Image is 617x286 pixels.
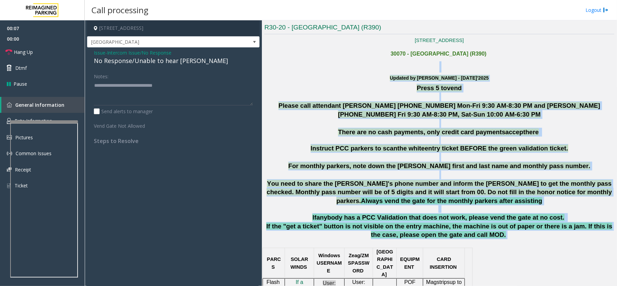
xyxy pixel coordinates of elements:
span: Dtmf [15,64,27,71]
img: 'icon' [7,102,12,107]
span: anybody has a PCC Validation that does not work, please vend the gate at no cost. [316,214,564,221]
h4: Steps to Resolve [94,138,253,144]
span: CARD INSERTION [430,257,457,269]
span: Intercom Issue/No Response [107,49,171,56]
span: Hang Up [14,48,33,56]
span: SOLAR WINDS [290,257,308,269]
span: entry ticket BEFORE the green validation ticket. [425,145,568,152]
span: Pause [14,80,27,87]
b: Updated by [PERSON_NAME] - [DATE]'2025 [390,75,489,81]
span: Rate Information [15,118,52,124]
a: General Information [1,97,85,113]
h3: R30-20 - [GEOGRAPHIC_DATA] (R390) [264,23,614,34]
span: General Information [15,102,64,108]
span: Please call attendant [PERSON_NAME] [PHONE_NUMBER] Mon-Fri 9:30 AM-8:30 PM and [PERSON_NAME] [PHO... [279,102,600,118]
span: accept [506,128,526,136]
span: the white [397,145,425,152]
span: Always vend the gate for the monthly parkers after assisting [361,197,542,204]
span: vend [447,84,462,91]
a: [STREET_ADDRESS] [415,38,464,43]
img: 'icon' [7,167,12,172]
span: Mag [426,279,437,285]
span: Windows USERNAME [317,253,342,273]
img: 'icon' [7,151,12,156]
span: Flash [267,279,280,285]
img: 'icon' [7,118,11,124]
img: logout [603,6,609,14]
span: /ZMSPASSWORD [348,253,370,273]
label: Vend Gate Not Allowed [92,120,160,129]
span: I [296,279,297,285]
span: here [526,128,539,136]
span: - [105,49,171,56]
div: No Response/Unable to hear [PERSON_NAME] [94,56,253,65]
span: EQUIPMENT [400,257,420,269]
span: [GEOGRAPHIC_DATA] [376,249,393,277]
label: Send alerts to manager [94,108,153,115]
span: [GEOGRAPHIC_DATA] [87,37,225,47]
a: Logout [585,6,609,14]
span: 30070 - [GEOGRAPHIC_DATA] (R390) [391,51,487,57]
img: 'icon' [7,183,11,189]
h4: [STREET_ADDRESS] [87,20,260,36]
span: strips [437,279,450,285]
span: There are no cash payments, only credit card payments [338,128,506,136]
span: Zeag [349,253,360,259]
label: Notes: [94,70,108,80]
span: PARCS [267,257,281,269]
span: You need to share the [PERSON_NAME]'s phone number and inform the [PERSON_NAME] to get the monthl... [267,180,612,205]
span: If [312,214,316,221]
span: If the "get a ticket" button is not visible on the entry machine, the machine is out of paper or ... [266,223,612,239]
span: Instruct PCC parkers to scan [311,145,397,152]
span: For monthly parkers, note down the [PERSON_NAME] first and last name and monthly pass number. [288,162,590,169]
img: 'icon' [7,135,12,140]
a: I [296,280,297,285]
h3: Call processing [88,2,152,18]
span: Press 5 to [417,84,447,91]
span: Issue [94,49,105,56]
